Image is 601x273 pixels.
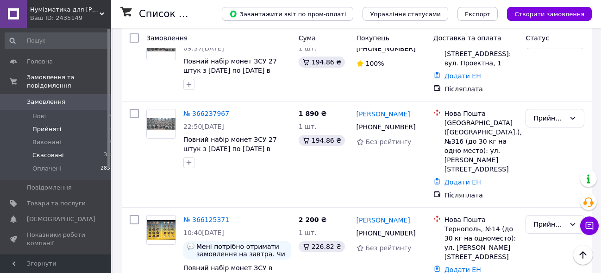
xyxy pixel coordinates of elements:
span: Нумізматика для Вас [30,6,100,14]
span: 09:37[DATE] [183,44,224,52]
div: Нова Пошта [444,215,519,224]
span: Замовлення [27,98,65,106]
input: Пошук [5,32,114,49]
div: [PHONE_NUMBER] [355,121,418,133]
div: Нова Пошта [444,109,519,118]
a: Додати ЕН [444,178,481,186]
span: Експорт [465,11,491,18]
span: 10:40[DATE] [183,229,224,236]
span: 1 890 ₴ [299,110,327,117]
span: 2 200 ₴ [299,216,327,223]
button: Завантажити звіт по пром-оплаті [222,7,353,21]
div: 194.86 ₴ [299,57,345,68]
a: [PERSON_NAME] [357,109,410,119]
span: Статус [526,34,549,42]
span: Скасовані [32,151,64,159]
span: 388 [104,151,113,159]
div: 226.82 ₴ [299,241,345,252]
span: 0 [110,112,113,121]
img: Фото товару [147,118,175,130]
span: Без рейтингу [366,138,412,146]
span: Товари та послуги [27,199,86,208]
button: Експорт [457,7,498,21]
div: Ваш ID: 2435149 [30,14,111,22]
span: Оплачені [32,165,62,173]
a: [PERSON_NAME] [357,216,410,225]
a: Додати ЕН [444,72,481,80]
span: Прийняті [32,125,61,133]
span: Управління статусами [370,11,441,18]
span: 2857 [100,165,113,173]
span: Повідомлення [27,184,72,192]
div: Тернополь, №14 (до 30 кг на одноместо): ул. [PERSON_NAME][STREET_ADDRESS] [444,224,519,261]
span: 0 [110,138,113,146]
span: Без рейтингу [366,244,412,252]
a: Повний набір монет ЗСУ 27 штук з [DATE] по [DATE] в [GEOGRAPHIC_DATA] [183,136,277,162]
span: Покупець [357,34,389,42]
span: [DEMOGRAPHIC_DATA] [27,215,95,223]
div: Післяплата [444,84,519,94]
div: Прийнято [533,219,565,229]
span: Замовлення та повідомлення [27,73,111,90]
span: 100% [366,60,384,67]
h1: Список замовлень [139,8,233,19]
span: Головна [27,57,53,66]
span: 1 шт. [299,123,317,130]
a: № 366237967 [183,110,229,117]
div: Прийнято [533,113,565,123]
div: 194.86 ₴ [299,135,345,146]
button: Управління статусами [363,7,448,21]
img: :speech_balloon: [187,243,194,250]
button: Чат з покупцем [580,216,599,235]
span: Cума [299,34,316,42]
span: Показники роботи компанії [27,231,86,248]
button: Наверх [573,245,593,265]
div: смт. [STREET_ADDRESS]: вул. Проектна, 1 [444,40,519,68]
div: [GEOGRAPHIC_DATA] ([GEOGRAPHIC_DATA].), №316 (до 30 кг на одно место): ул. [PERSON_NAME][STREET_A... [444,118,519,174]
span: 1 шт. [299,229,317,236]
span: 54 [107,125,113,133]
span: Доставка та оплата [433,34,501,42]
img: Фото товару [147,220,175,240]
span: Нові [32,112,46,121]
span: Замовлення [146,34,188,42]
div: [PHONE_NUMBER] [355,42,418,55]
a: № 366125371 [183,216,229,223]
span: 22:50[DATE] [183,123,224,130]
div: [PHONE_NUMBER] [355,227,418,240]
span: 1 шт. [299,44,317,52]
span: Виконані [32,138,61,146]
div: Післяплата [444,190,519,200]
a: Повний набір монет ЗСУ 27 штук з [DATE] по [DATE] в [GEOGRAPHIC_DATA] [183,57,277,83]
span: Мені потрібно отримати замовлення на завтра. Чи можливо це? [196,243,288,258]
button: Створити замовлення [507,7,592,21]
span: Створити замовлення [514,11,584,18]
a: Фото товару [146,215,176,245]
a: Фото товару [146,109,176,139]
a: Створити замовлення [498,10,592,17]
span: Завантажити звіт по пром-оплаті [229,10,346,18]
